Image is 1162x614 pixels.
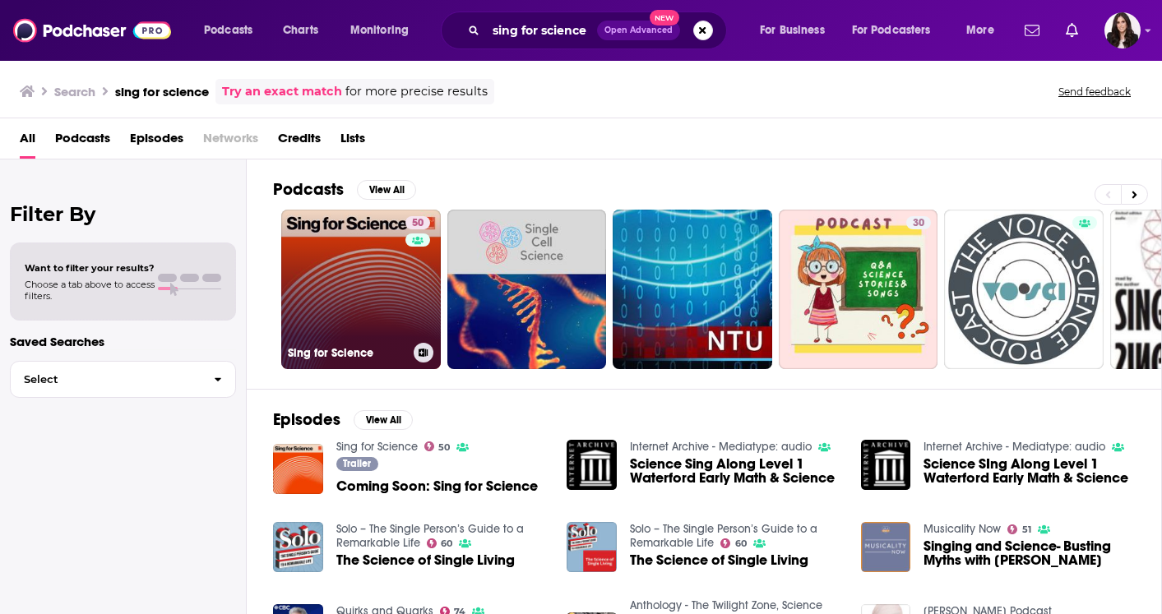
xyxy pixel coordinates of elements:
h2: Filter By [10,202,236,226]
span: Podcasts [204,19,252,42]
img: Singing and Science- Busting Myths with Allan Hubert-Wright [861,522,911,572]
button: open menu [748,17,845,44]
input: Search podcasts, credits, & more... [486,17,597,44]
span: Networks [203,125,258,159]
a: 60 [427,538,453,548]
a: 30 [779,210,938,369]
a: Episodes [130,125,183,159]
h3: sing for science [115,84,209,99]
img: The Science of Single Living [567,522,617,572]
span: For Business [760,19,825,42]
span: Logged in as RebeccaShapiro [1104,12,1141,48]
button: Select [10,361,236,398]
button: Show profile menu [1104,12,1141,48]
a: 30 [906,216,931,229]
a: Podcasts [55,125,110,159]
a: 51 [1007,524,1031,534]
h2: Episodes [273,409,340,430]
a: Solo – The Single Person’s Guide to a Remarkable Life [630,522,817,550]
span: Select [11,374,201,385]
a: Internet Archive - Mediatype: audio [630,440,812,454]
a: 50 [424,441,451,451]
a: The Science of Single Living [336,553,515,567]
span: Charts [283,19,318,42]
span: New [650,10,679,25]
span: 30 [913,215,924,232]
button: Open AdvancedNew [597,21,680,40]
button: open menu [841,17,955,44]
a: Science SIng Along Level 1 Waterford Early Math & Science [924,457,1135,485]
a: The Science of Single Living [630,553,808,567]
a: EpisodesView All [273,409,413,430]
h2: Podcasts [273,179,344,200]
img: User Profile [1104,12,1141,48]
span: Want to filter your results? [25,262,155,274]
a: Try an exact match [222,82,342,101]
img: The Science of Single Living [273,522,323,572]
a: Charts [272,17,328,44]
a: PodcastsView All [273,179,416,200]
button: Send feedback [1053,85,1136,99]
span: 60 [735,540,747,547]
a: 60 [720,538,747,548]
p: Saved Searches [10,334,236,349]
span: 51 [1022,526,1031,533]
button: open menu [339,17,430,44]
button: View All [354,410,413,430]
button: open menu [955,17,1015,44]
a: Show notifications dropdown [1018,16,1046,44]
div: Search podcasts, credits, & more... [456,12,743,49]
span: Monitoring [350,19,409,42]
span: Open Advanced [604,26,673,35]
a: Lists [340,125,365,159]
h3: Sing for Science [288,346,407,360]
a: Musicality Now [924,522,1001,536]
a: 50 [405,216,430,229]
a: Science Sing Along Level 1 Waterford Early Math & Science [630,457,841,485]
a: Credits [278,125,321,159]
img: Science Sing Along Level 1 Waterford Early Math & Science [567,440,617,490]
a: Solo – The Single Person’s Guide to a Remarkable Life [336,522,524,550]
span: More [966,19,994,42]
a: 50Sing for Science [281,210,441,369]
a: Coming Soon: Sing for Science [336,479,538,493]
button: open menu [192,17,274,44]
span: Trailer [343,459,371,469]
span: 50 [412,215,424,232]
span: Choose a tab above to access filters. [25,279,155,302]
img: Coming Soon: Sing for Science [273,444,323,494]
span: for more precise results [345,82,488,101]
h3: Search [54,84,95,99]
a: Singing and Science- Busting Myths with Allan Hubert-Wright [924,539,1135,567]
span: Singing and Science- Busting Myths with [PERSON_NAME] [924,539,1135,567]
a: Sing for Science [336,440,418,454]
span: 50 [438,444,450,451]
a: Internet Archive - Mediatype: audio [924,440,1105,454]
button: View All [357,180,416,200]
img: Podchaser - Follow, Share and Rate Podcasts [13,15,171,46]
a: All [20,125,35,159]
img: Science SIng Along Level 1 Waterford Early Math & Science [861,440,911,490]
span: 60 [441,540,452,547]
a: Show notifications dropdown [1059,16,1085,44]
span: For Podcasters [852,19,931,42]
